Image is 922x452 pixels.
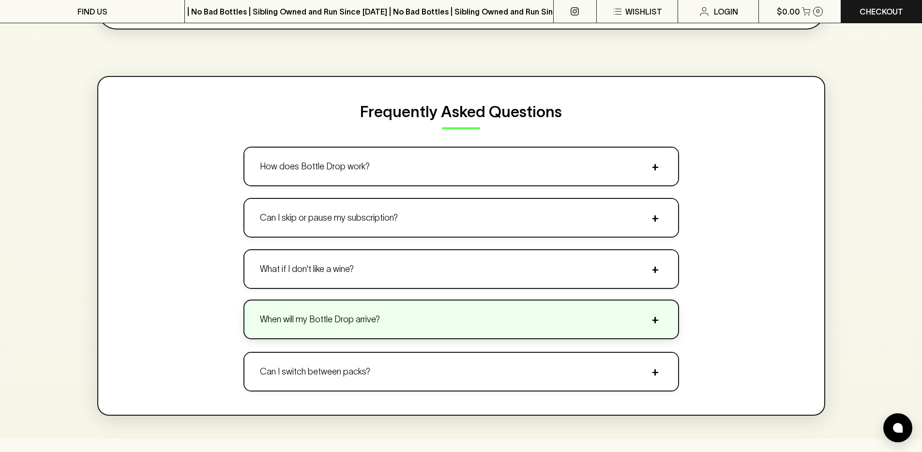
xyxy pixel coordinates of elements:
p: Can I skip or pause my subscription? [260,211,398,225]
p: Frequently Asked Questions [360,100,562,123]
p: FIND US [77,6,107,17]
button: Can I skip or pause my subscription?+ [244,199,678,237]
button: How does Bottle Drop work?+ [244,148,678,185]
p: What if I don't like a wine? [260,263,354,276]
p: Checkout [860,6,903,17]
button: What if I don't like a wine?+ [244,250,678,288]
p: Login [714,6,738,17]
span: + [648,364,663,379]
img: bubble-icon [893,423,903,433]
span: + [648,159,663,174]
p: How does Bottle Drop work? [260,160,370,173]
p: Wishlist [625,6,662,17]
span: + [648,211,663,225]
p: 0 [816,9,820,14]
p: Can I switch between packs? [260,365,370,378]
p: When will my Bottle Drop arrive? [260,313,380,326]
button: Can I switch between packs?+ [244,353,678,391]
button: When will my Bottle Drop arrive?+ [244,301,678,338]
span: + [648,312,663,327]
span: + [648,262,663,276]
p: $0.00 [777,6,800,17]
